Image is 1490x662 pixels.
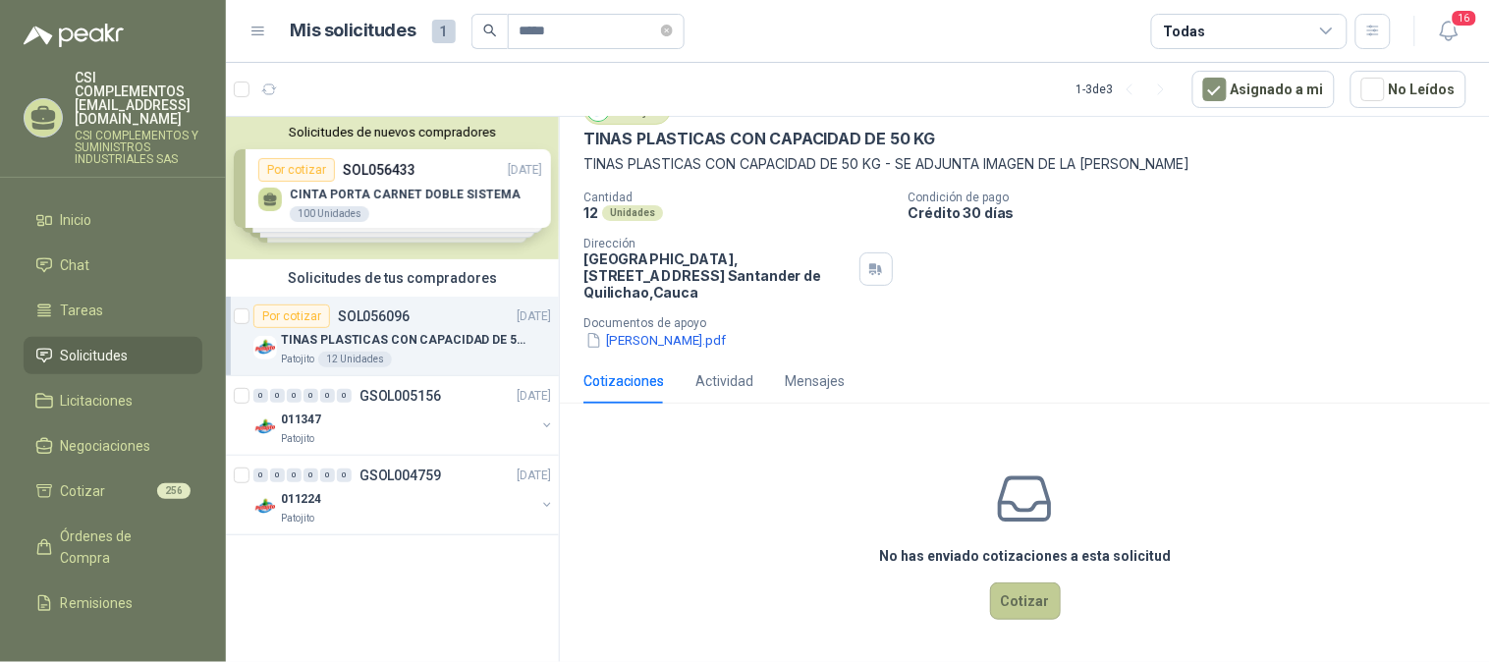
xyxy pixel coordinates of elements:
[583,330,728,351] button: [PERSON_NAME].pdf
[583,191,893,204] p: Cantidad
[990,582,1061,620] button: Cotizar
[61,592,134,614] span: Remisiones
[337,469,352,482] div: 0
[270,469,285,482] div: 0
[583,316,1482,330] p: Documentos de apoyo
[304,469,318,482] div: 0
[661,25,673,36] span: close-circle
[61,390,134,412] span: Licitaciones
[253,415,277,439] img: Company Logo
[879,545,1171,567] h3: No has enviado cotizaciones a esta solicitud
[287,469,302,482] div: 0
[1192,71,1335,108] button: Asignado a mi
[61,254,90,276] span: Chat
[483,24,497,37] span: search
[695,370,753,392] div: Actividad
[24,337,202,374] a: Solicitudes
[157,483,191,499] span: 256
[226,259,559,297] div: Solicitudes de tus compradores
[24,427,202,465] a: Negociaciones
[518,307,551,326] p: [DATE]
[281,411,321,429] p: 011347
[518,467,551,485] p: [DATE]
[281,331,525,350] p: TINAS PLASTICAS CON CAPACIDAD DE 50 KG
[253,495,277,519] img: Company Logo
[75,130,202,165] p: CSI COMPLEMENTOS Y SUMINISTROS INDUSTRIALES SAS
[226,117,559,259] div: Solicitudes de nuevos compradoresPor cotizarSOL056433[DATE] CINTA PORTA CARNET DOBLE SISTEMA100 U...
[281,490,321,509] p: 011224
[61,480,106,502] span: Cotizar
[24,201,202,239] a: Inicio
[583,370,664,392] div: Cotizaciones
[287,389,302,403] div: 0
[583,129,935,149] p: TINAS PLASTICAS CON CAPACIDAD DE 50 KG
[24,247,202,284] a: Chat
[1076,74,1177,105] div: 1 - 3 de 3
[253,336,277,359] img: Company Logo
[320,469,335,482] div: 0
[270,389,285,403] div: 0
[304,389,318,403] div: 0
[61,435,151,457] span: Negociaciones
[253,469,268,482] div: 0
[61,300,104,321] span: Tareas
[24,24,124,47] img: Logo peakr
[291,17,416,45] h1: Mis solicitudes
[432,20,456,43] span: 1
[318,352,392,367] div: 12 Unidades
[226,297,559,376] a: Por cotizarSOL056096[DATE] Company LogoTINAS PLASTICAS CON CAPACIDAD DE 50 KGPatojito12 Unidades
[61,345,129,366] span: Solicitudes
[234,125,551,139] button: Solicitudes de nuevos compradores
[61,525,184,569] span: Órdenes de Compra
[281,511,314,526] p: Patojito
[320,389,335,403] div: 0
[359,469,441,482] p: GSOL004759
[583,250,852,301] p: [GEOGRAPHIC_DATA], [STREET_ADDRESS] Santander de Quilichao , Cauca
[253,304,330,328] div: Por cotizar
[1351,71,1466,108] button: No Leídos
[338,309,410,323] p: SOL056096
[281,352,314,367] p: Patojito
[359,389,441,403] p: GSOL005156
[909,191,1482,204] p: Condición de pago
[518,387,551,406] p: [DATE]
[281,431,314,447] p: Patojito
[24,518,202,577] a: Órdenes de Compra
[75,71,202,126] p: CSI COMPLEMENTOS [EMAIL_ADDRESS][DOMAIN_NAME]
[661,22,673,40] span: close-circle
[253,389,268,403] div: 0
[583,204,598,221] p: 12
[583,237,852,250] p: Dirección
[1431,14,1466,49] button: 16
[602,205,663,221] div: Unidades
[24,292,202,329] a: Tareas
[785,370,845,392] div: Mensajes
[1451,9,1478,28] span: 16
[253,464,555,526] a: 0 0 0 0 0 0 GSOL004759[DATE] Company Logo011224Patojito
[24,382,202,419] a: Licitaciones
[909,204,1482,221] p: Crédito 30 días
[583,153,1466,175] p: TINAS PLASTICAS CON CAPACIDAD DE 50 KG - SE ADJUNTA IMAGEN DE LA [PERSON_NAME]
[24,584,202,622] a: Remisiones
[1164,21,1205,42] div: Todas
[337,389,352,403] div: 0
[253,384,555,447] a: 0 0 0 0 0 0 GSOL005156[DATE] Company Logo011347Patojito
[24,472,202,510] a: Cotizar256
[61,209,92,231] span: Inicio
